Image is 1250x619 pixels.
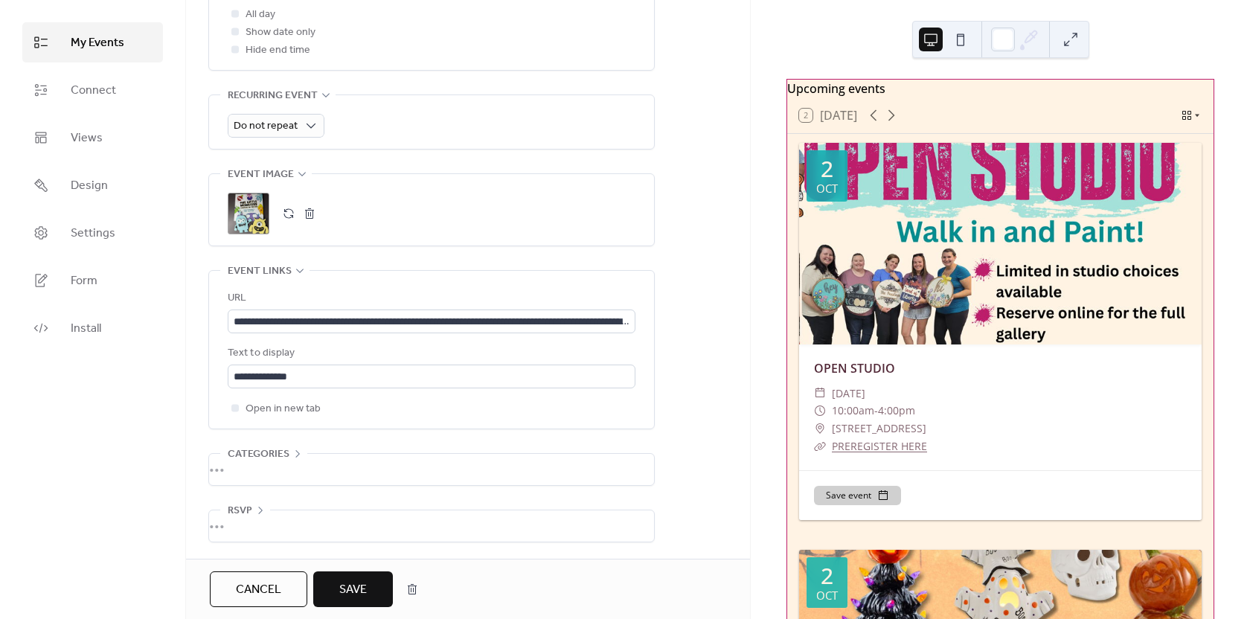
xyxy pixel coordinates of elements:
span: Design [71,177,108,195]
div: ; [228,193,269,234]
div: 2 [821,565,833,587]
span: Hide end time [246,42,310,60]
button: Cancel [210,571,307,607]
span: Save [339,581,367,599]
span: Form [71,272,97,290]
span: Show date only [246,24,315,42]
a: Settings [22,213,163,253]
span: Open in new tab [246,400,321,418]
span: Views [71,129,103,147]
button: Save event [814,486,901,505]
a: My Events [22,22,163,62]
span: Recurring event [228,87,318,105]
span: Do not repeat [234,116,298,136]
a: PREREGISTER HERE [832,439,927,453]
div: ​ [814,437,826,455]
a: Install [22,308,163,348]
span: [STREET_ADDRESS] [832,420,926,437]
div: 2 [821,158,833,180]
span: Event image [228,166,294,184]
div: ••• [209,510,654,542]
div: Text to display [228,344,632,362]
div: Oct [816,590,838,601]
span: 4:00pm [878,402,915,420]
span: - [874,402,878,420]
button: Save [313,571,393,607]
div: ​ [814,402,826,420]
div: ​ [814,420,826,437]
a: Form [22,260,163,301]
span: Cancel [236,581,281,599]
div: Oct [816,183,838,194]
span: Categories [228,446,289,464]
a: Design [22,165,163,205]
span: Install [71,320,101,338]
span: My Events [71,34,124,52]
a: Connect [22,70,163,110]
span: All day [246,6,275,24]
span: [DATE] [832,385,865,402]
span: 10:00am [832,402,874,420]
span: Event links [228,263,292,280]
span: RSVP [228,502,252,520]
div: ••• [209,454,654,485]
div: ​ [814,385,826,402]
div: URL [228,289,632,307]
span: Settings [71,225,115,243]
a: OPEN STUDIO [814,360,895,376]
div: Upcoming events [787,80,1214,97]
span: Connect [71,82,116,100]
a: Views [22,118,163,158]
